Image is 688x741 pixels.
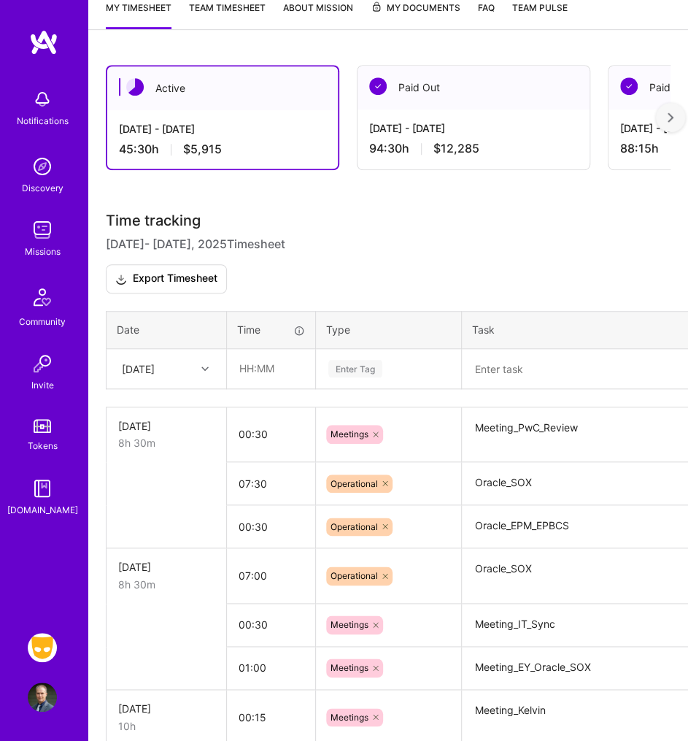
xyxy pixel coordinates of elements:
[331,521,378,532] span: Operational
[29,29,58,55] img: logo
[371,1,460,29] a: My Documents
[106,1,171,29] a: My timesheet
[227,557,315,595] input: HH:MM
[316,312,462,349] th: Type
[25,280,60,315] img: Community
[17,114,69,128] div: Notifications
[24,633,61,662] a: Grindr: Data + FE + CyberSecurity + QA
[28,439,58,453] div: Tokens
[283,1,353,29] a: About Mission
[28,474,57,503] img: guide book
[227,699,315,737] input: HH:MM
[119,142,326,157] div: 45:30 h
[107,66,338,111] div: Active
[106,264,227,293] button: Export Timesheet
[189,1,266,29] a: Team timesheet
[22,181,63,196] div: Discovery
[118,702,214,716] div: [DATE]
[118,419,214,434] div: [DATE]
[331,712,368,723] span: Meetings
[237,323,305,337] div: Time
[357,66,590,110] div: Paid Out
[433,142,479,156] span: $12,285
[28,85,57,114] img: bell
[331,662,368,673] span: Meetings
[478,1,495,29] a: FAQ
[228,350,314,388] input: HH:MM
[25,245,61,259] div: Missions
[119,122,326,137] div: [DATE] - [DATE]
[227,465,315,503] input: HH:MM
[107,312,227,349] th: Date
[201,365,209,372] i: icon Chevron
[118,560,214,575] div: [DATE]
[512,1,568,29] a: Team Pulse
[512,2,568,13] span: Team Pulse
[369,121,578,136] div: [DATE] - [DATE]
[28,152,57,181] img: discovery
[331,570,378,581] span: Operational
[369,142,578,156] div: 94:30 h
[331,478,378,489] span: Operational
[126,78,144,96] img: Active
[34,419,51,433] img: tokens
[183,142,222,157] span: $5,915
[668,112,673,123] img: right
[19,315,66,329] div: Community
[24,683,61,712] a: User Avatar
[369,77,387,95] img: Paid Out
[106,212,201,230] span: Time tracking
[227,606,315,644] input: HH:MM
[620,77,638,95] img: Paid Out
[328,358,382,380] div: Enter Tag
[28,215,57,245] img: teamwork
[331,429,368,439] span: Meetings
[118,436,214,450] div: 8h 30m
[31,378,54,393] div: Invite
[227,508,315,546] input: HH:MM
[227,415,315,453] input: HH:MM
[7,503,78,518] div: [DOMAIN_NAME]
[106,236,285,253] span: [DATE] - [DATE] , 2025 Timesheet
[28,683,57,712] img: User Avatar
[118,719,214,734] div: 10h
[227,649,315,687] input: HH:MM
[28,633,57,662] img: Grindr: Data + FE + CyberSecurity + QA
[118,577,214,592] div: 8h 30m
[115,272,127,287] i: icon Download
[371,1,460,17] span: My Documents
[331,619,368,630] span: Meetings
[28,349,57,378] img: Invite
[122,361,155,376] div: [DATE]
